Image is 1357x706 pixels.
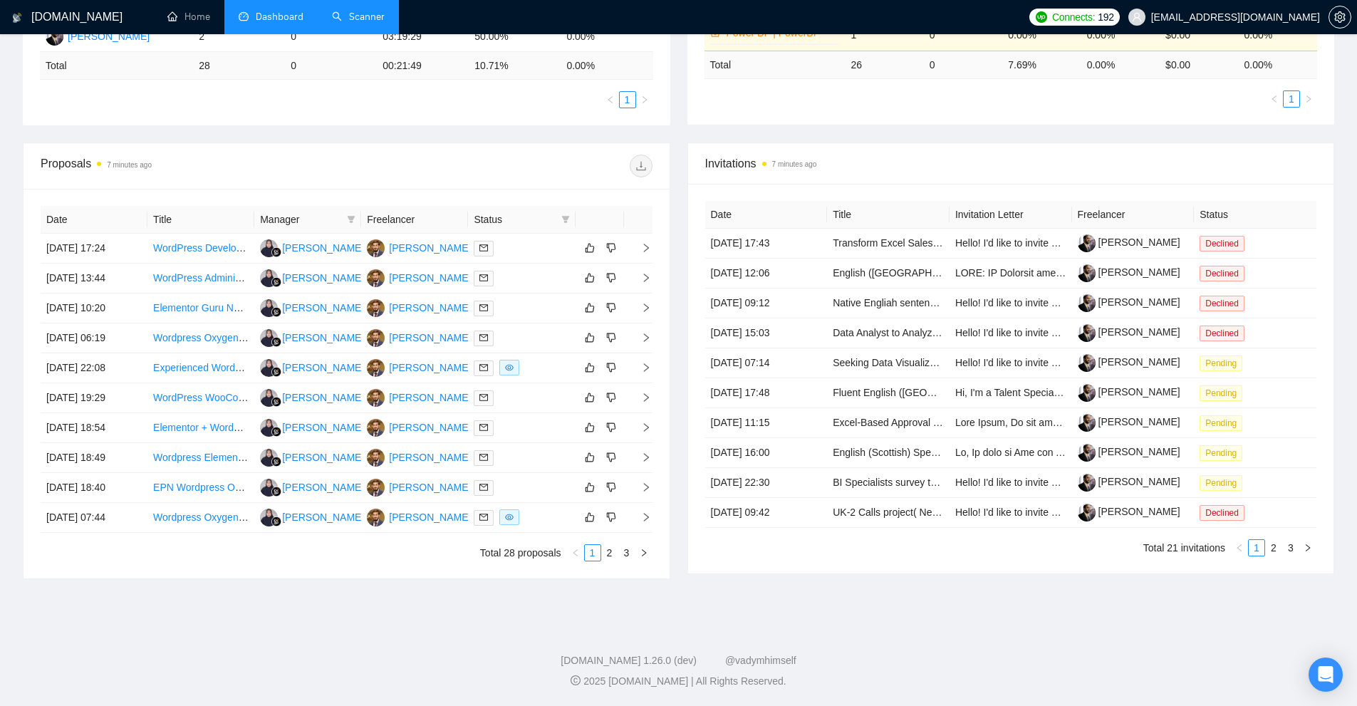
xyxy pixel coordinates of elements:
[193,52,285,80] td: 28
[389,240,471,256] div: [PERSON_NAME]
[239,11,249,21] span: dashboard
[153,332,392,343] a: Wordpress Oxygen 6 Developer - SaaS Landing Page
[581,449,598,466] button: like
[282,300,364,316] div: [PERSON_NAME]
[571,549,580,557] span: left
[581,239,598,256] button: like
[833,327,1152,338] a: Data Analyst to Analyze U.S. DOL LCA Excel Datasets + Train Our Team
[705,51,846,78] td: Total
[332,11,385,23] a: searchScanner
[581,269,598,286] button: like
[260,329,278,347] img: RR
[581,509,598,526] button: like
[845,19,923,51] td: 1
[1081,51,1160,78] td: 0.00 %
[924,19,1002,51] td: 0
[260,359,278,377] img: RR
[260,212,341,227] span: Manager
[827,201,950,229] th: Title
[389,509,471,525] div: [PERSON_NAME]
[1284,91,1299,107] a: 1
[1200,507,1250,518] a: Declined
[581,479,598,496] button: like
[640,549,648,557] span: right
[12,6,22,29] img: logo
[271,277,281,287] img: gigradar-bm.png
[389,479,471,495] div: [PERSON_NAME]
[479,363,488,372] span: mail
[479,274,488,282] span: mail
[630,333,651,343] span: right
[772,160,817,168] time: 7 minutes ago
[389,270,471,286] div: [PERSON_NAME]
[603,269,620,286] button: dislike
[1078,354,1096,372] img: c1IsEHUDCCFr6lkHNGoAMz0lUd7jj8GmyRTZOcOJn341R9wGpmRr7h_fk_fV712Hfw
[1078,446,1180,457] a: [PERSON_NAME]
[1081,19,1160,51] td: 0.00%
[367,301,471,313] a: OK[PERSON_NAME]
[705,259,828,289] td: [DATE] 12:06
[271,397,281,407] img: gigradar-bm.png
[585,332,595,343] span: like
[833,417,967,428] a: Excel-Based Approval Tracker
[260,419,278,437] img: RR
[367,391,471,403] a: OK[PERSON_NAME]
[581,359,598,376] button: like
[1200,266,1244,281] span: Declined
[271,337,281,347] img: gigradar-bm.png
[479,393,488,402] span: mail
[606,512,616,523] span: dislike
[1304,544,1312,552] span: right
[603,509,620,526] button: dislike
[367,479,385,497] img: OK
[367,481,471,492] a: OK[PERSON_NAME]
[833,237,1112,249] a: Transform Excel Sales Report Data into Power BI Star Schema
[602,545,618,561] a: 2
[606,302,616,313] span: dislike
[377,22,469,52] td: 03:19:29
[630,273,651,283] span: right
[260,301,364,313] a: RR[PERSON_NAME]
[1200,237,1250,249] a: Declined
[367,419,385,437] img: OK
[1329,11,1351,23] span: setting
[1304,95,1313,103] span: right
[1160,19,1238,51] td: $0.00
[193,22,285,52] td: 2
[1200,327,1250,338] a: Declined
[271,247,281,257] img: gigradar-bm.png
[41,264,147,294] td: [DATE] 13:44
[585,512,595,523] span: like
[602,91,619,108] li: Previous Page
[1282,539,1299,556] li: 3
[606,362,616,373] span: dislike
[1078,386,1180,398] a: [PERSON_NAME]
[282,509,364,525] div: [PERSON_NAME]
[367,329,385,347] img: OK
[603,329,620,346] button: dislike
[1200,357,1248,368] a: Pending
[833,357,1096,368] a: Seeking Data Visualization Tools Experts - $19 Paid Survey
[1200,475,1242,491] span: Pending
[585,392,595,403] span: like
[46,30,150,41] a: NK[PERSON_NAME]
[254,206,361,234] th: Manager
[1300,90,1317,108] button: right
[1270,95,1279,103] span: left
[153,422,563,433] a: Elementor + WordPress Front-End Developer (Figma to WP / Site Updates & Blog Migration)
[1132,12,1142,22] span: user
[282,450,364,465] div: [PERSON_NAME]
[147,264,254,294] td: WordPress Administrator
[367,511,471,522] a: OK[PERSON_NAME]
[1160,51,1238,78] td: $ 0.00
[271,367,281,377] img: gigradar-bm.png
[260,479,278,497] img: RR
[479,483,488,492] span: mail
[367,299,385,317] img: OK
[167,11,210,23] a: homeHome
[367,242,471,253] a: OK[PERSON_NAME]
[282,420,364,435] div: [PERSON_NAME]
[635,544,652,561] button: right
[1200,387,1248,398] a: Pending
[260,389,278,407] img: RR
